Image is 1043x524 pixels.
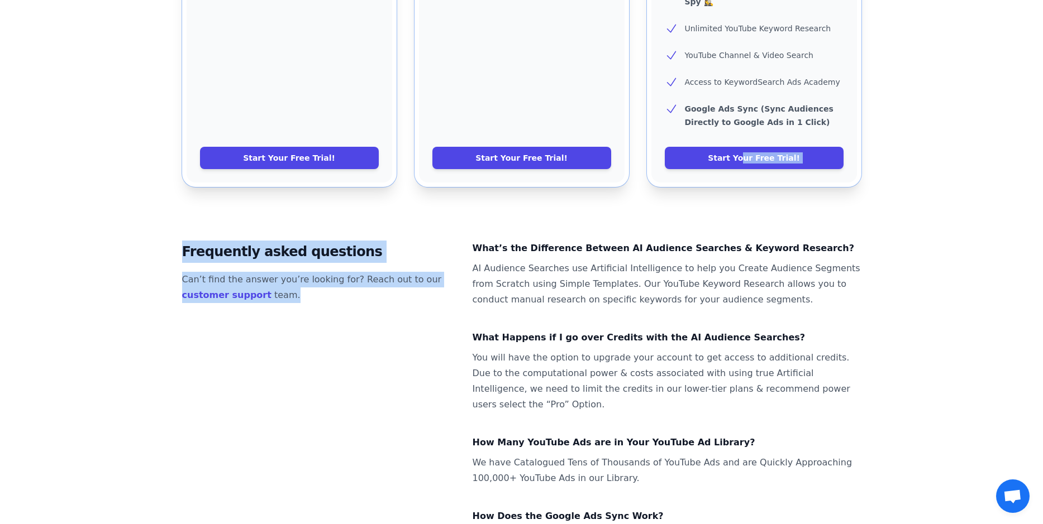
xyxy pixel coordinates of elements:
dt: How Does the Google Ads Sync Work? [473,508,861,524]
dt: What Happens if I go over Credits with the AI Audience Searches? [473,330,861,345]
a: Start Your Free Trial! [432,147,611,169]
b: Google Ads Sync (Sync Audiences Directly to Google Ads in 1 Click) [685,104,834,127]
h2: Frequently asked questions [182,241,455,263]
dt: How Many YouTube Ads are in Your YouTube Ad Library? [473,435,861,450]
a: Open chat [996,479,1030,513]
a: Start Your Free Trial! [200,147,379,169]
dd: You will have the option to upgrade your account to get access to additional credits. Due to the ... [473,350,861,412]
dd: AI Audience Searches use Artificial Intelligence to help you Create Audience Segments from Scratc... [473,261,861,307]
p: Can’t find the answer you’re looking for? Reach out to our team. [182,272,455,303]
span: Access to KeywordSearch Ads Academy [685,78,840,86]
dt: What’s the Difference Between AI Audience Searches & Keyword Research? [473,241,861,256]
a: Start Your Free Trial! [665,147,844,169]
a: customer support [182,290,272,300]
span: YouTube Channel & Video Search [685,51,813,60]
span: Unlimited YouTube Keyword Research [685,24,831,33]
dd: We have Catalogued Tens of Thousands of YouTube Ads and are Quickly Approaching 100,000+ YouTube ... [473,455,861,486]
